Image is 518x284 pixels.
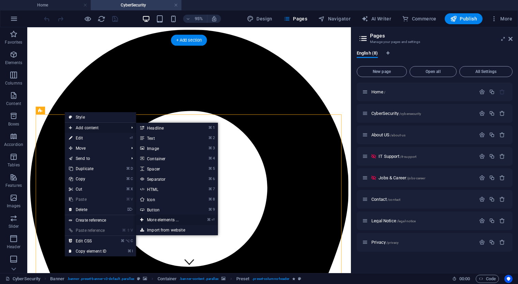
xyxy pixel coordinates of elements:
span: /about-us [390,133,405,137]
i: Element contains an animation [292,277,295,281]
p: Accordion [4,142,23,147]
div: Duplicate [489,153,495,159]
p: Content [6,101,21,106]
span: Click to open page [371,111,421,116]
button: AI Writer [359,13,394,24]
button: All Settings [459,66,513,77]
div: Settings [479,153,485,159]
i: ⌘ [128,249,131,253]
a: Click to cancel selection. Double-click to open Pages [5,275,40,283]
i: ⏎ [130,136,133,140]
i: D [131,166,133,171]
span: /privacy [386,241,399,244]
span: 00 00 [459,275,470,283]
a: ⌘4Container [136,153,192,164]
span: English (8) [357,49,378,59]
p: Columns [5,80,22,86]
i: Reload page [98,15,105,23]
i: ⌘ [126,166,130,171]
span: : [464,276,465,281]
a: ⌘9Button [136,205,192,215]
span: Click to open page [371,240,399,245]
div: Remove [499,132,505,138]
span: Commerce [402,15,436,22]
i: ⌦ [127,207,133,212]
div: Jobs & Career/jobs-career [376,176,476,180]
div: The startpage cannot be deleted [499,89,505,95]
i: 7 [213,187,214,191]
button: Code [476,275,499,283]
button: Click here to leave preview mode and continue editing [84,15,92,23]
div: Settings [479,89,485,95]
a: Style [65,112,136,122]
span: Click to open page [371,89,385,94]
span: . banner-content .parallax [179,275,219,283]
p: Slider [9,224,19,229]
i: 3 [213,146,214,150]
i: ⌘ [208,187,212,191]
i: ⌘ [121,239,124,243]
h4: CyberSecurity [91,1,181,9]
button: More [488,13,515,24]
div: Duplicate [489,132,495,138]
div: Settings [479,175,485,181]
a: ⏎Edit [65,133,110,143]
i: ⌘ [126,177,130,181]
span: Navigator [318,15,351,22]
div: Remove [499,239,505,245]
div: + Add section [171,35,207,46]
div: Settings [479,196,485,202]
span: Add content [65,123,126,133]
p: Features [5,183,22,188]
div: Duplicate [489,175,495,181]
a: ⌦Delete [65,205,110,215]
h6: Session time [452,275,470,283]
i: 2 [213,136,214,140]
span: Click to select. Double-click to edit [158,275,177,283]
a: ⌘7HTML [136,184,192,194]
i: This element is a customizable preset [298,277,301,281]
i: ⌘ [208,207,212,212]
a: ⌘XCut [65,184,110,194]
span: Click to select. Double-click to edit [50,275,64,283]
button: New page [357,66,407,77]
span: Click to open page [379,175,425,180]
a: ⌘2Text [136,133,192,143]
span: AI Writer [361,15,391,22]
i: ⇧ [127,228,130,233]
nav: breadcrumb [50,275,301,283]
i: ⌘ [126,187,130,191]
div: Language Tabs [357,50,513,63]
i: V [131,228,133,233]
i: 6 [213,177,214,181]
button: Usercentrics [504,275,513,283]
i: ⏎ [211,218,214,222]
div: Settings [479,239,485,245]
button: Publish [445,13,483,24]
p: Images [7,203,21,209]
span: Click to open page [371,218,416,223]
i: I [132,249,133,253]
a: ⌘5Spacer [136,164,192,174]
i: 4 [213,156,214,161]
span: Open all [413,70,454,74]
i: ⌘ [208,125,212,130]
div: Duplicate [489,239,495,245]
span: Click to open page [379,154,416,159]
i: ⌘ [126,197,130,201]
span: Code [479,275,496,283]
p: Header [7,244,20,250]
p: Elements [5,60,23,65]
a: ⌘8Icon [136,194,192,205]
div: Legal Notice/legal-notice [369,219,476,223]
button: Open all [410,66,457,77]
p: Boxes [8,121,19,127]
i: ⌘ [122,228,126,233]
button: Commerce [399,13,439,24]
i: ⌘ [208,156,212,161]
i: C [131,177,133,181]
i: ⌥ [125,239,130,243]
span: /jobs-career [407,176,425,180]
i: 8 [213,197,214,201]
i: ⌘ [208,197,212,201]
